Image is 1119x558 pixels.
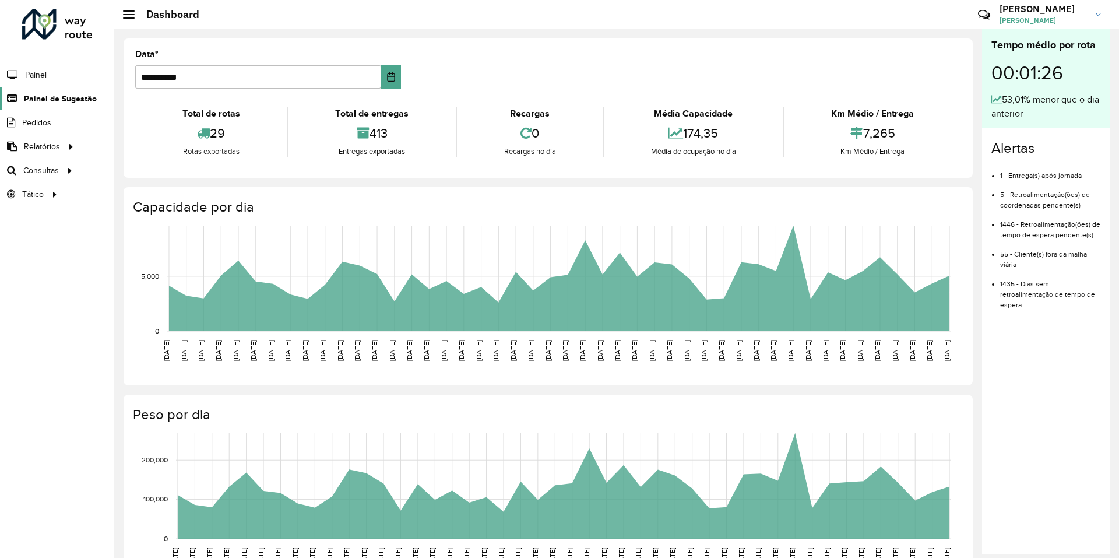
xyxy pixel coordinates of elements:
[381,65,402,89] button: Choose Date
[787,340,794,361] text: [DATE]
[614,340,621,361] text: [DATE]
[460,107,600,121] div: Recargas
[492,340,499,361] text: [DATE]
[1000,240,1101,270] li: 55 - Cliente(s) fora da malha viária
[284,340,291,361] text: [DATE]
[579,340,586,361] text: [DATE]
[666,340,673,361] text: [DATE]
[874,340,881,361] text: [DATE]
[1000,270,1101,310] li: 1435 - Dias sem retroalimentação de tempo de espera
[458,340,465,361] text: [DATE]
[839,340,846,361] text: [DATE]
[1000,15,1087,26] span: [PERSON_NAME]
[909,340,916,361] text: [DATE]
[943,340,951,361] text: [DATE]
[527,340,534,361] text: [DATE]
[596,340,604,361] text: [DATE]
[822,340,829,361] text: [DATE]
[926,340,933,361] text: [DATE]
[319,340,326,361] text: [DATE]
[138,146,284,157] div: Rotas exportadas
[133,406,961,423] h4: Peso por dia
[143,496,168,503] text: 100,000
[336,340,344,361] text: [DATE]
[683,340,691,361] text: [DATE]
[423,340,430,361] text: [DATE]
[141,272,159,280] text: 5,000
[752,340,760,361] text: [DATE]
[607,107,780,121] div: Média Capacidade
[164,535,168,542] text: 0
[22,117,51,129] span: Pedidos
[717,340,725,361] text: [DATE]
[509,340,517,361] text: [DATE]
[787,146,958,157] div: Km Médio / Entrega
[142,456,168,464] text: 200,000
[406,340,413,361] text: [DATE]
[648,340,656,361] text: [DATE]
[353,340,361,361] text: [DATE]
[133,199,961,216] h4: Capacidade por dia
[544,340,552,361] text: [DATE]
[804,340,812,361] text: [DATE]
[138,121,284,146] div: 29
[249,340,257,361] text: [DATE]
[1000,162,1101,181] li: 1 - Entrega(s) após jornada
[22,188,44,201] span: Tático
[787,121,958,146] div: 7,265
[291,107,452,121] div: Total de entregas
[1000,181,1101,210] li: 5 - Retroalimentação(ões) de coordenadas pendente(s)
[460,146,600,157] div: Recargas no dia
[232,340,240,361] text: [DATE]
[23,164,59,177] span: Consultas
[135,47,159,61] label: Data
[155,327,159,335] text: 0
[163,340,170,361] text: [DATE]
[607,146,780,157] div: Média de ocupação no dia
[371,340,378,361] text: [DATE]
[25,69,47,81] span: Painel
[138,107,284,121] div: Total de rotas
[787,107,958,121] div: Km Médio / Entrega
[180,340,188,361] text: [DATE]
[24,93,97,105] span: Painel de Sugestão
[769,340,777,361] text: [DATE]
[267,340,275,361] text: [DATE]
[735,340,743,361] text: [DATE]
[891,340,899,361] text: [DATE]
[460,121,600,146] div: 0
[607,121,780,146] div: 174,35
[291,146,452,157] div: Entregas exportadas
[991,37,1101,53] div: Tempo médio por rota
[991,140,1101,157] h4: Alertas
[388,340,396,361] text: [DATE]
[1000,210,1101,240] li: 1446 - Retroalimentação(ões) de tempo de espera pendente(s)
[440,340,448,361] text: [DATE]
[700,340,708,361] text: [DATE]
[197,340,205,361] text: [DATE]
[561,340,569,361] text: [DATE]
[991,93,1101,121] div: 53,01% menor que o dia anterior
[631,340,638,361] text: [DATE]
[972,2,997,27] a: Contato Rápido
[301,340,309,361] text: [DATE]
[856,340,864,361] text: [DATE]
[135,8,199,21] h2: Dashboard
[1000,3,1087,15] h3: [PERSON_NAME]
[475,340,483,361] text: [DATE]
[291,121,452,146] div: 413
[991,53,1101,93] div: 00:01:26
[214,340,222,361] text: [DATE]
[24,141,60,153] span: Relatórios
